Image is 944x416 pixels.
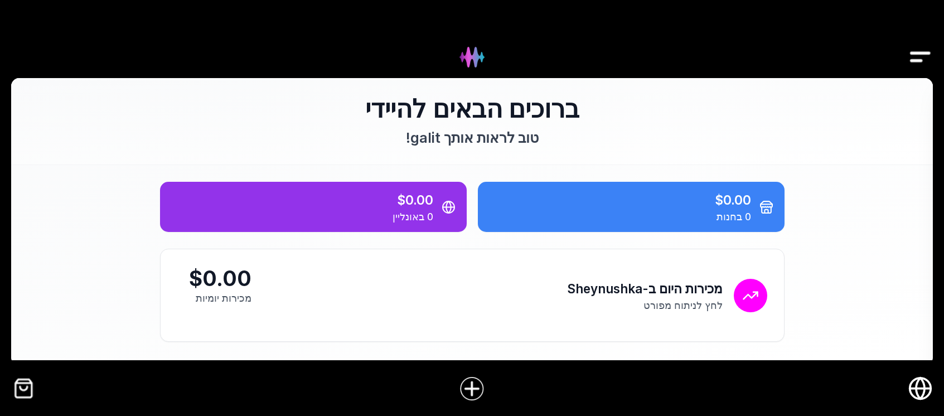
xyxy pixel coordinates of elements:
div: $0.00 [171,190,433,210]
img: הוסף פריט [459,375,486,402]
a: חנות אונליין [908,376,933,401]
div: 0 בחנות [489,210,751,224]
img: Drawer [908,36,933,79]
h1: ברוכים הבאים להיידי [160,95,785,123]
div: מכירות יומיות [177,291,251,305]
button: Drawer [908,27,933,52]
p: לחץ לניתוח מפורט [567,298,723,312]
img: קופה [11,376,36,401]
img: Hydee Logo [451,36,493,79]
h2: מכירות היום ב-Sheynushka [567,279,723,298]
span: טוב לראות אותך galit ! [406,129,539,146]
div: $0.00 [489,190,751,210]
div: 0 באונליין [171,210,433,224]
div: $0.00 [177,266,251,291]
a: הוסף פריט [451,367,494,410]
